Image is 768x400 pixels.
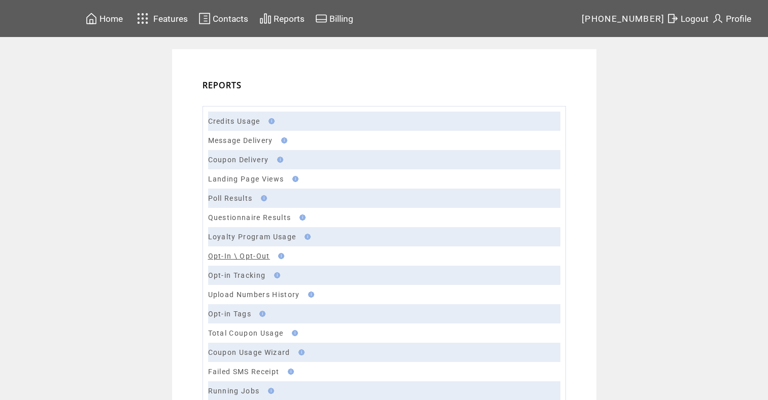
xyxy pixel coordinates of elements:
[208,348,290,356] a: Coupon Usage Wizard
[278,137,287,143] img: help.gif
[213,14,248,24] span: Contacts
[315,12,327,25] img: creidtcard.svg
[208,213,291,222] a: Questionnaire Results
[208,310,252,318] a: Opt-in Tags
[296,214,306,221] img: help.gif
[274,157,283,163] img: help.gif
[132,9,190,28] a: Features
[305,292,314,298] img: help.gif
[285,369,294,375] img: help.gif
[208,329,284,337] a: Total Coupon Usage
[208,136,273,144] a: Message Delivery
[153,14,188,24] span: Features
[85,12,97,25] img: home.svg
[208,252,270,260] a: Opt-In \ Opt-Out
[84,11,124,26] a: Home
[208,271,266,279] a: Opt-in Tracking
[314,11,355,26] a: Billing
[295,349,305,355] img: help.gif
[208,194,253,202] a: Poll Results
[710,11,753,26] a: Profile
[256,311,265,317] img: help.gif
[274,14,305,24] span: Reports
[329,14,353,24] span: Billing
[208,175,284,183] a: Landing Page Views
[681,14,709,24] span: Logout
[208,156,269,164] a: Coupon Delivery
[197,11,250,26] a: Contacts
[712,12,724,25] img: profile.svg
[259,12,272,25] img: chart.svg
[265,388,274,394] img: help.gif
[275,253,284,259] img: help.gif
[726,14,751,24] span: Profile
[208,117,260,125] a: Credits Usage
[208,290,300,299] a: Upload Numbers History
[208,233,296,241] a: Loyalty Program Usage
[208,368,280,376] a: Failed SMS Receipt
[265,118,275,124] img: help.gif
[665,11,710,26] a: Logout
[302,234,311,240] img: help.gif
[258,11,306,26] a: Reports
[208,387,260,395] a: Running Jobs
[99,14,123,24] span: Home
[271,272,280,278] img: help.gif
[198,12,211,25] img: contacts.svg
[666,12,679,25] img: exit.svg
[582,14,665,24] span: [PHONE_NUMBER]
[289,176,298,182] img: help.gif
[258,195,267,201] img: help.gif
[203,80,242,91] span: REPORTS
[289,330,298,336] img: help.gif
[134,10,152,27] img: features.svg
